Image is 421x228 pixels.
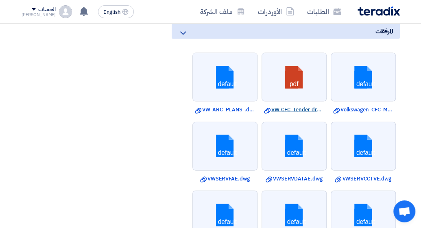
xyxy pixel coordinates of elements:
a: الطلبات [301,2,348,21]
a: ملف الشركة [194,2,251,21]
a: VW_ARC_PLANS_.dwg [195,106,255,114]
span: المرفقات [375,27,393,36]
a: دردشة مفتوحة [393,200,415,222]
img: profile_test.png [59,5,72,18]
a: VW_CFC_Tender_drawings.pdf [264,106,324,114]
a: VWSERVDATAE.dwg [264,175,324,183]
a: VWSERVCCTVE.dwg [333,175,393,183]
span: English [103,9,120,15]
div: الحساب [38,6,56,13]
button: English [98,5,134,18]
a: Volkswagen_CFC_Mech_service_area.dwg [333,106,393,114]
div: [PERSON_NAME] [22,13,56,17]
a: VWSERVFAE.dwg [195,175,255,183]
img: Teradix logo [358,7,400,16]
a: الأوردرات [251,2,301,21]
